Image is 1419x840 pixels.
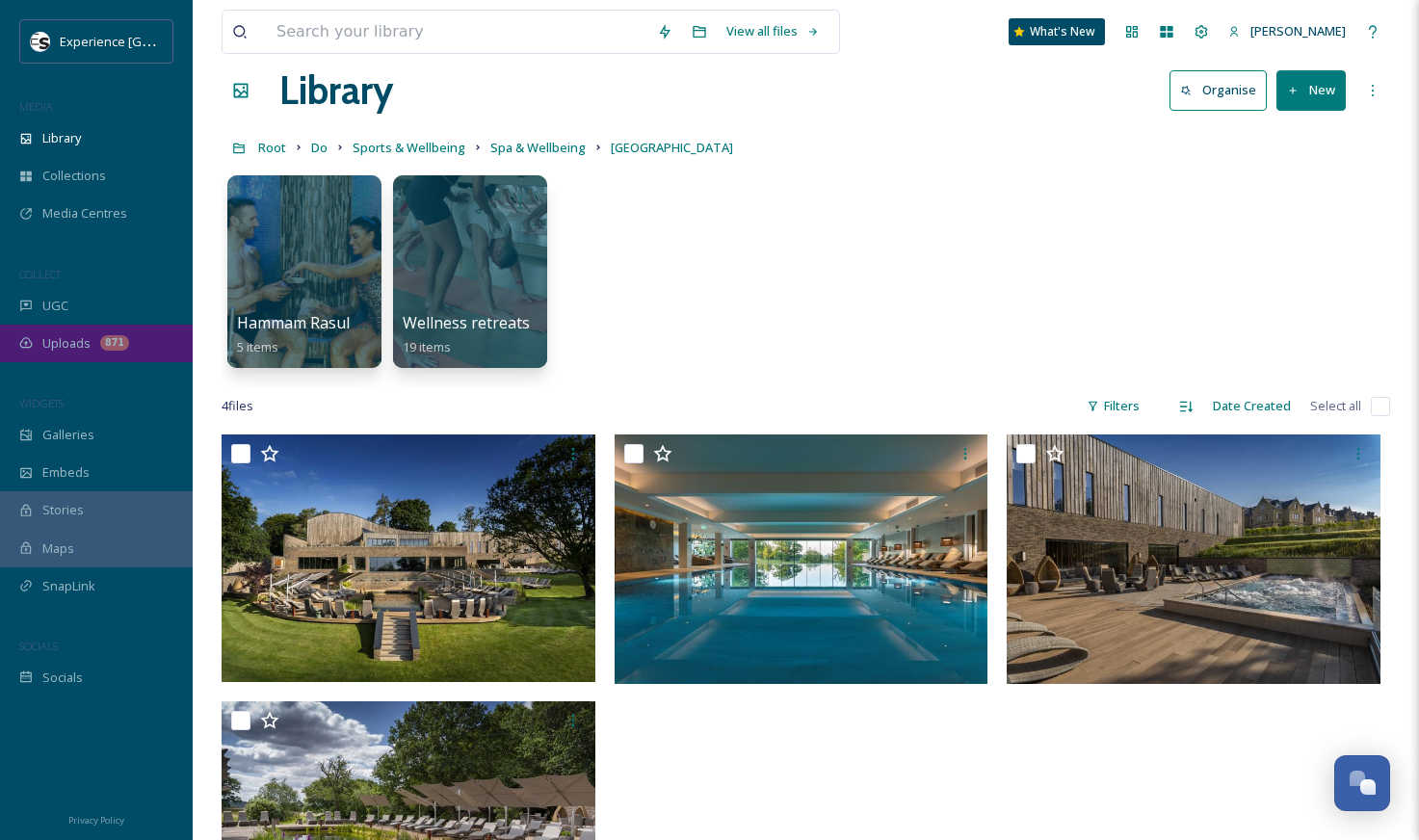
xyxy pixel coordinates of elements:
span: MEDIA [19,99,53,114]
a: Organise [1169,70,1276,110]
div: Date Created [1203,387,1301,425]
span: Stories [42,501,84,519]
span: WIDGETS [19,396,64,410]
div: 871 [100,335,129,351]
span: 4 file s [222,397,253,415]
span: Uploads [42,334,91,353]
a: Hammam Rasul mud treatment5 items [237,314,462,355]
a: Sports & Wellbeing [353,136,465,159]
button: New [1276,70,1346,110]
a: Root [258,136,286,159]
span: [PERSON_NAME] [1250,22,1346,39]
span: 19 items [403,338,451,355]
img: South Lodge Spa sh2933-029.jpg [222,434,595,682]
a: Library [279,62,393,119]
a: What's New [1009,18,1105,45]
img: South Lodge sh2933hdr-001.jpg [615,434,988,684]
a: Do [311,136,328,159]
span: Privacy Policy [68,814,124,827]
span: Experience [GEOGRAPHIC_DATA] [60,32,250,50]
button: Open Chat [1334,755,1390,811]
span: [GEOGRAPHIC_DATA] [611,139,733,156]
span: Media Centres [42,204,127,223]
button: Organise [1169,70,1267,110]
span: Root [258,139,286,156]
span: UGC [42,297,68,315]
a: Privacy Policy [68,807,124,830]
span: Sports & Wellbeing [353,139,465,156]
a: Wellness retreats19 items [403,314,530,355]
span: Select all [1310,397,1361,415]
span: Spa & Wellbeing [490,139,586,156]
span: SnapLink [42,577,95,595]
a: View all files [717,13,829,50]
span: Collections [42,167,106,185]
span: Wellness retreats [403,312,530,333]
img: sh2933-036.jpg [1007,434,1380,684]
span: Hammam Rasul mud treatment [237,312,462,333]
a: Spa & Wellbeing [490,136,586,159]
span: Socials [42,669,83,687]
span: Do [311,139,328,156]
span: 5 items [237,338,278,355]
span: Library [42,129,81,147]
span: Embeds [42,463,90,482]
span: COLLECT [19,267,61,281]
input: Search your library [267,11,647,53]
div: Filters [1077,387,1149,425]
span: SOCIALS [19,639,58,653]
a: [GEOGRAPHIC_DATA] [611,136,733,159]
span: Maps [42,539,74,558]
a: [PERSON_NAME] [1219,13,1355,50]
img: WSCC%20ES%20Socials%20Icon%20-%20Secondary%20-%20Black.jpg [31,32,50,51]
span: Galleries [42,426,94,444]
